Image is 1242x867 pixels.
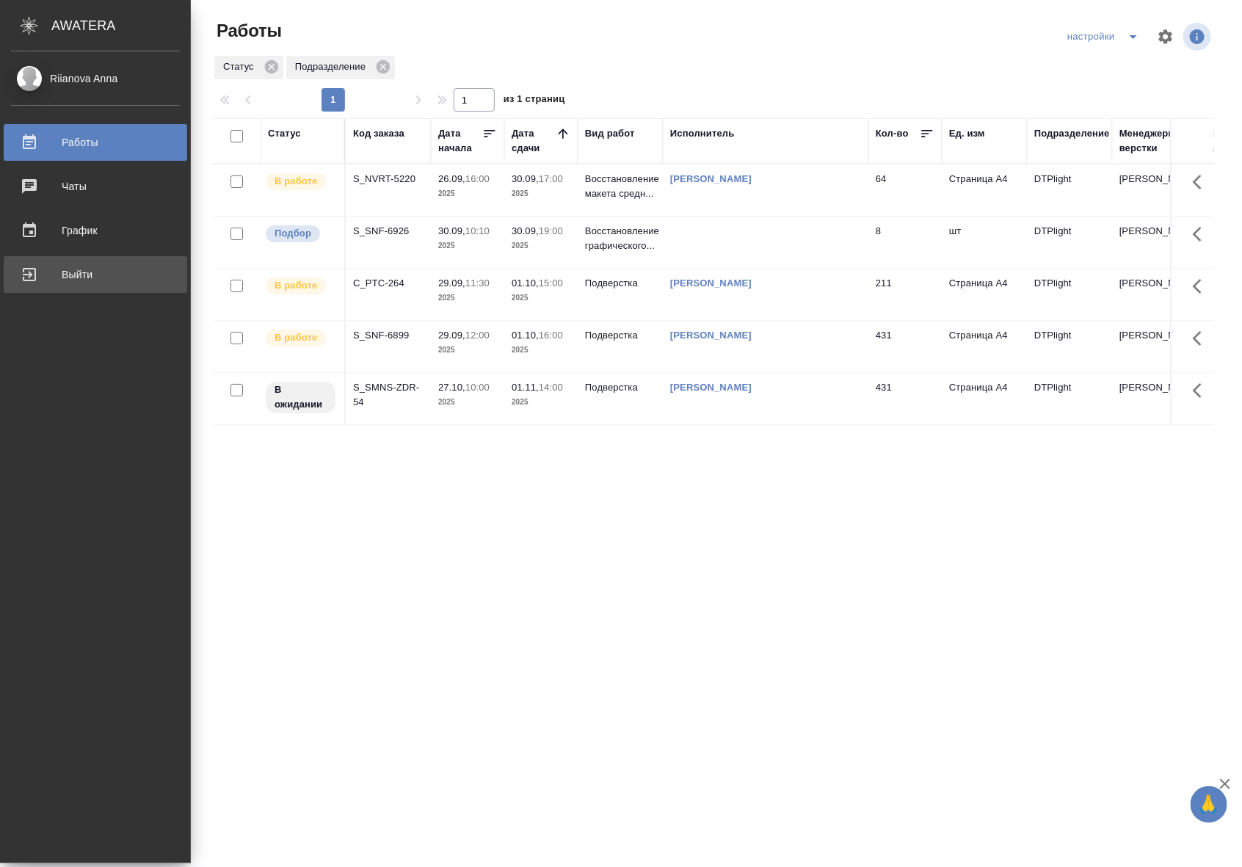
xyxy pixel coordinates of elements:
button: Здесь прячутся важные кнопки [1184,164,1219,200]
td: Страница А4 [942,373,1027,424]
button: Здесь прячутся важные кнопки [1184,373,1219,408]
p: 17:00 [539,173,563,184]
div: Подразделение [286,56,395,79]
button: Здесь прячутся важные кнопки [1184,269,1219,304]
p: 30.09, [512,173,539,184]
td: Страница А4 [942,164,1027,216]
p: Подверстка [585,328,655,343]
td: 431 [868,373,942,424]
div: Исполнитель выполняет работу [264,328,337,348]
p: Восстановление графического... [585,224,655,253]
p: В работе [275,174,317,189]
p: [PERSON_NAME] [1119,224,1190,239]
button: Здесь прячутся важные кнопки [1184,217,1219,252]
p: 01.10, [512,277,539,289]
div: Чаты [11,175,180,197]
p: 29.09, [438,277,465,289]
p: 11:30 [465,277,490,289]
p: В работе [275,330,317,345]
p: 29.09, [438,330,465,341]
div: S_NVRT-5220 [353,172,424,186]
p: 2025 [438,291,497,305]
p: 2025 [512,343,570,358]
span: из 1 страниц [504,90,565,112]
a: [PERSON_NAME] [670,173,752,184]
p: [PERSON_NAME] [1119,172,1190,186]
p: 27.10, [438,382,465,393]
td: DTPlight [1027,269,1112,320]
p: 2025 [512,186,570,201]
td: Страница А4 [942,269,1027,320]
div: Код заказа [353,126,404,141]
p: 10:00 [465,382,490,393]
p: 2025 [512,239,570,253]
div: S_SNF-6899 [353,328,424,343]
p: Статус [223,59,259,74]
p: 12:00 [465,330,490,341]
p: 2025 [438,395,497,410]
span: 🙏 [1196,789,1221,820]
div: Исполнитель выполняет работу [264,172,337,192]
div: Подразделение [1034,126,1110,141]
a: Чаты [4,168,187,205]
p: [PERSON_NAME] [1119,380,1190,395]
div: Кол-во [876,126,909,141]
div: Дата начала [438,126,482,156]
p: 15:00 [539,277,563,289]
div: Исполнитель назначен, приступать к работе пока рано [264,380,337,415]
a: График [4,212,187,249]
p: 2025 [438,343,497,358]
div: Можно подбирать исполнителей [264,224,337,244]
p: Подбор [275,226,311,241]
div: Вид работ [585,126,635,141]
div: График [11,220,180,242]
div: Дата сдачи [512,126,556,156]
a: [PERSON_NAME] [670,277,752,289]
div: Выйти [11,264,180,286]
p: В ожидании [275,382,327,412]
div: split button [1064,25,1148,48]
button: 🙏 [1191,786,1227,823]
p: Подверстка [585,380,655,395]
p: Подверстка [585,276,655,291]
td: Страница А4 [942,321,1027,372]
p: 2025 [512,395,570,410]
p: [PERSON_NAME] [1119,276,1190,291]
div: Ед. изм [949,126,985,141]
p: 2025 [438,239,497,253]
p: 16:00 [465,173,490,184]
div: Статус [268,126,301,141]
div: Riianova Anna [11,70,180,87]
td: 8 [868,217,942,268]
p: 30.09, [512,225,539,236]
a: Работы [4,124,187,161]
p: В работе [275,278,317,293]
td: 64 [868,164,942,216]
td: DTPlight [1027,321,1112,372]
p: 26.09, [438,173,465,184]
p: 19:00 [539,225,563,236]
a: [PERSON_NAME] [670,330,752,341]
div: S_SNF-6926 [353,224,424,239]
td: DTPlight [1027,373,1112,424]
p: 30.09, [438,225,465,236]
p: 16:00 [539,330,563,341]
div: Работы [11,131,180,153]
button: Здесь прячутся важные кнопки [1184,321,1219,356]
p: 2025 [438,186,497,201]
div: Менеджеры верстки [1119,126,1190,156]
p: 14:00 [539,382,563,393]
div: AWATERA [51,11,191,40]
p: 01.10, [512,330,539,341]
div: S_SMNS-ZDR-54 [353,380,424,410]
td: DTPlight [1027,164,1112,216]
span: Работы [213,19,282,43]
div: C_PTC-264 [353,276,424,291]
p: 01.11, [512,382,539,393]
p: 10:10 [465,225,490,236]
div: Исполнитель [670,126,735,141]
p: 2025 [512,291,570,305]
span: Посмотреть информацию [1183,23,1214,51]
a: Выйти [4,256,187,293]
a: [PERSON_NAME] [670,382,752,393]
